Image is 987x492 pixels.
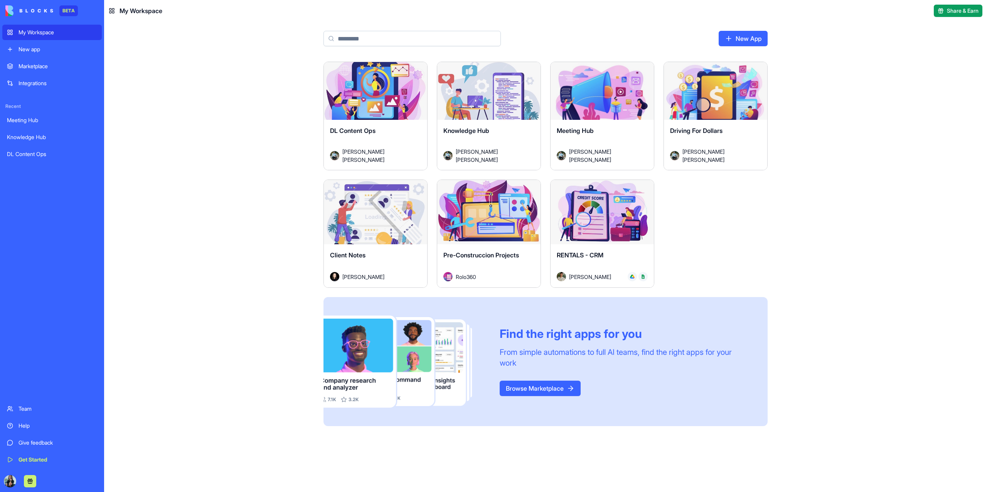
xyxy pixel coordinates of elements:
[330,251,365,259] span: Client Notes
[7,116,97,124] div: Meeting Hub
[2,25,102,40] a: My Workspace
[550,62,654,170] a: Meeting HubAvatar[PERSON_NAME] [PERSON_NAME]
[7,150,97,158] div: DL Content Ops
[19,405,97,413] div: Team
[19,29,97,36] div: My Workspace
[2,418,102,433] a: Help
[330,272,339,281] img: Avatar
[456,273,476,281] span: Rolo360
[443,251,519,259] span: Pre-Construccion Projects
[437,180,541,288] a: Pre-Construccion ProjectsAvatarRolo360
[500,347,749,368] div: From simple automations to full AI teams, find the right apps for your work
[2,103,102,109] span: Recent
[557,127,594,134] span: Meeting Hub
[443,127,489,134] span: Knowledge Hub
[330,127,376,134] span: DL Content Ops
[19,45,97,53] div: New app
[19,456,97,463] div: Get Started
[500,327,749,341] div: Find the right apps for you
[7,133,97,141] div: Knowledge Hub
[569,273,611,281] span: [PERSON_NAME]
[947,7,979,15] span: Share & Earn
[682,148,755,164] span: [PERSON_NAME] [PERSON_NAME]
[4,475,16,487] img: PHOTO-2025-09-15-15-09-07_ggaris.jpg
[59,5,78,16] div: BETA
[19,79,97,87] div: Integrations
[557,251,603,259] span: RENTALS - CRM
[5,5,78,16] a: BETA
[2,435,102,450] a: Give feedback
[557,272,566,281] img: Avatar
[342,148,415,164] span: [PERSON_NAME] [PERSON_NAME]
[19,422,97,430] div: Help
[2,401,102,416] a: Team
[2,113,102,128] a: Meeting Hub
[670,151,679,160] img: Avatar
[670,127,723,134] span: Driving For Dollars
[19,62,97,70] div: Marketplace
[557,151,566,160] img: Avatar
[2,59,102,74] a: Marketplace
[2,452,102,467] a: Get Started
[550,180,654,288] a: RENTALS - CRMAvatar[PERSON_NAME]
[19,439,97,447] div: Give feedback
[443,151,453,160] img: Avatar
[664,62,768,170] a: Driving For DollarsAvatar[PERSON_NAME] [PERSON_NAME]
[456,148,528,164] span: [PERSON_NAME] [PERSON_NAME]
[330,151,339,160] img: Avatar
[500,381,581,396] a: Browse Marketplace
[2,129,102,145] a: Knowledge Hub
[934,5,982,17] button: Share & Earn
[323,62,428,170] a: DL Content OpsAvatar[PERSON_NAME] [PERSON_NAME]
[342,273,384,281] span: [PERSON_NAME]
[437,62,541,170] a: Knowledge HubAvatar[PERSON_NAME] [PERSON_NAME]
[5,5,53,16] img: logo
[323,316,487,408] img: Frame_181_egmpey.png
[719,31,768,46] a: New App
[641,274,645,279] img: Google_Sheets_logo__2014-2020_dyqxdz.svg
[2,146,102,162] a: DL Content Ops
[323,180,428,288] a: Client NotesAvatar[PERSON_NAME]
[630,274,635,279] img: drive_kozyt7.svg
[443,272,453,281] img: Avatar
[2,76,102,91] a: Integrations
[120,6,162,15] span: My Workspace
[569,148,642,164] span: [PERSON_NAME] [PERSON_NAME]
[2,42,102,57] a: New app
